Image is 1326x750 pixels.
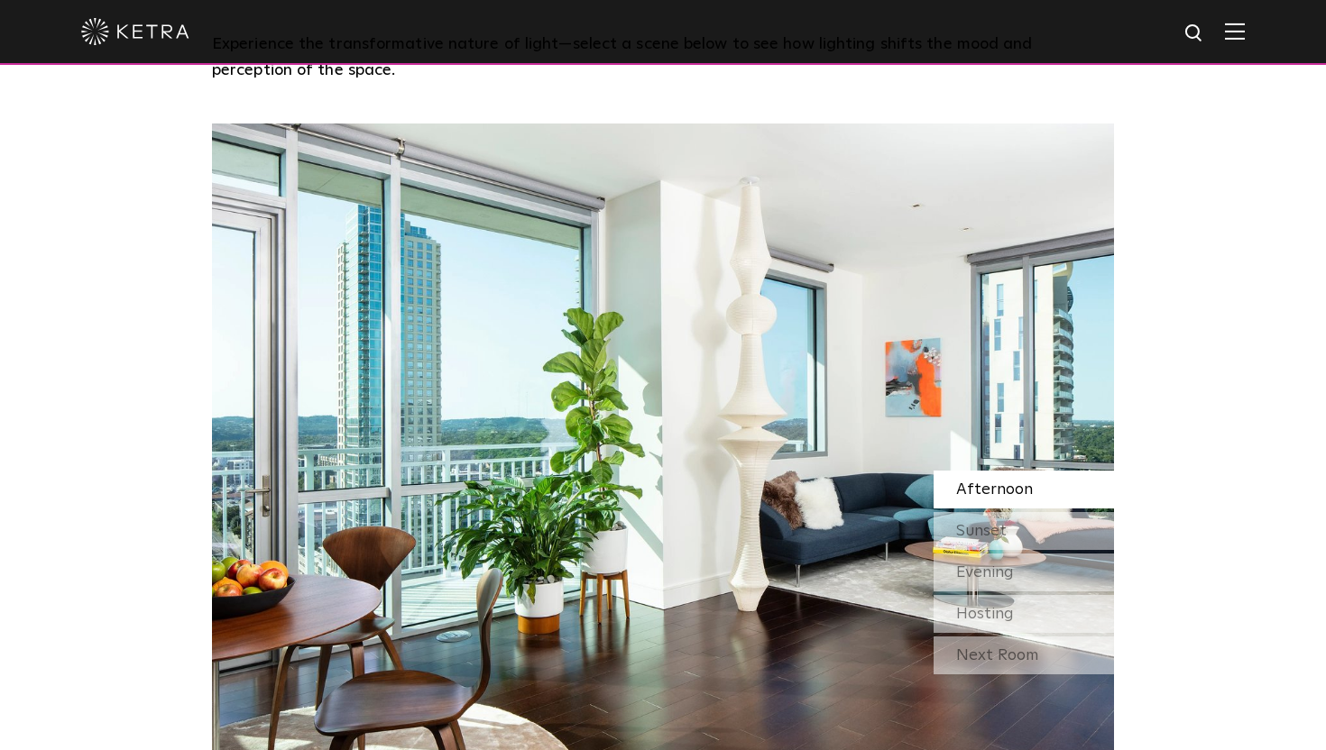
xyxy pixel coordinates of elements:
[1183,23,1206,45] img: search icon
[956,564,1014,581] span: Evening
[956,606,1014,622] span: Hosting
[956,481,1033,498] span: Afternoon
[934,636,1114,674] div: Next Room
[81,18,189,45] img: ketra-logo-2019-white
[1225,23,1245,40] img: Hamburger%20Nav.svg
[956,523,1007,539] span: Sunset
